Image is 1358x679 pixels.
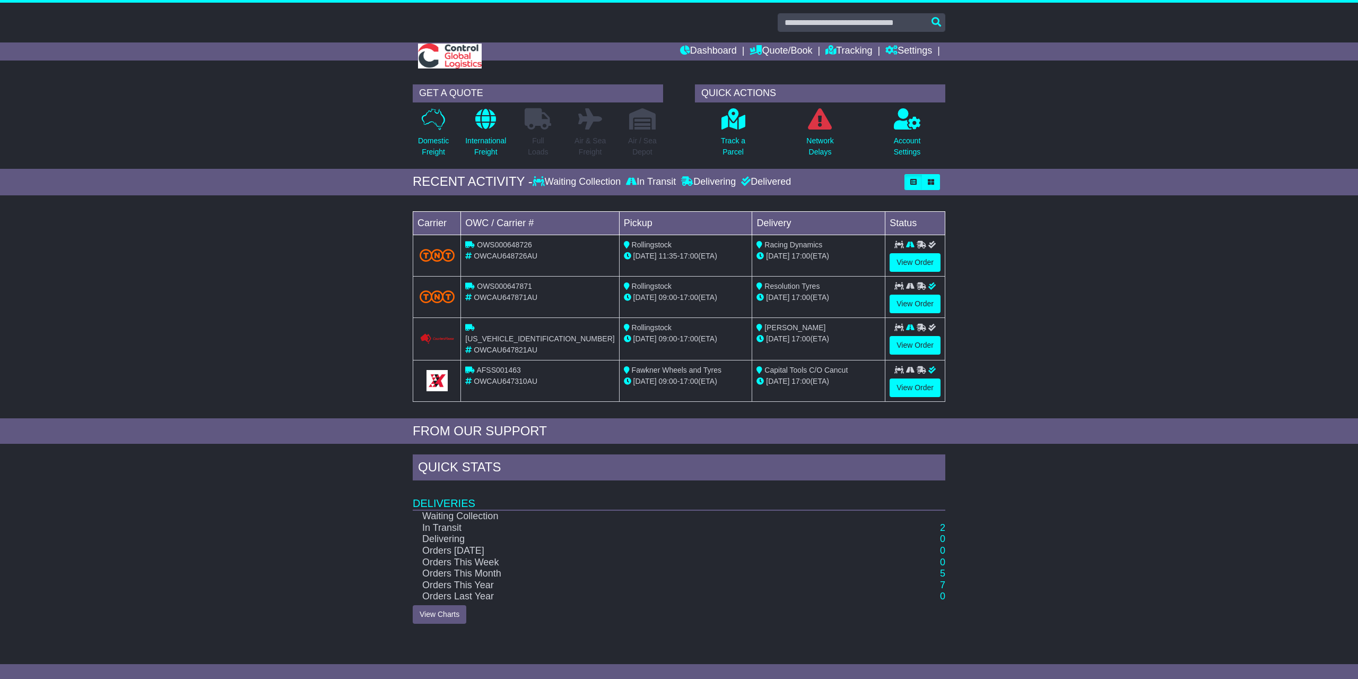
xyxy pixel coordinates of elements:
span: OWCAU648726AU [474,252,537,260]
img: TNT_Domestic.png [420,249,455,262]
a: Quote/Book [750,42,812,61]
span: 09:00 [659,377,677,385]
span: Rollingstock [632,240,672,249]
span: 17:00 [680,293,698,302]
img: TNT_Domestic.png [420,290,455,303]
span: 09:00 [659,293,677,302]
td: Orders [DATE] [413,545,869,557]
span: [DATE] [766,334,789,343]
a: Track aParcel [720,108,746,164]
a: 0 [940,534,945,544]
div: - (ETA) [624,333,748,345]
p: Full Loads [525,135,551,158]
a: 0 [940,591,945,601]
td: OWC / Carrier # [461,211,619,235]
p: International Freight [465,135,506,158]
a: AccountSettings [893,108,921,164]
a: 0 [940,557,945,568]
div: - (ETA) [624,292,748,303]
span: [DATE] [633,377,657,385]
span: Capital Tools C/O Cancut [764,366,848,374]
div: Delivering [678,176,738,188]
span: [US_VEHICLE_IDENTIFICATION_NUMBER] [465,334,614,343]
a: NetworkDelays [806,108,834,164]
span: AFSS001463 [476,366,520,374]
img: GetCarrierServiceLogo [426,370,448,391]
span: [PERSON_NAME] [764,323,825,332]
a: Settings [885,42,932,61]
span: 17:00 [791,334,810,343]
div: QUICK ACTIONS [695,84,945,102]
span: [DATE] [633,293,657,302]
span: OWCAU647871AU [474,293,537,302]
p: Domestic Freight [418,135,449,158]
td: Status [885,211,945,235]
p: Account Settings [894,135,921,158]
div: - (ETA) [624,251,748,262]
div: FROM OUR SUPPORT [413,424,945,439]
a: Tracking [825,42,872,61]
a: View Order [890,379,941,397]
span: OWCAU647821AU [474,346,537,354]
div: GET A QUOTE [413,84,663,102]
div: Quick Stats [413,454,945,483]
span: 17:00 [791,252,810,260]
td: Delivering [413,534,869,545]
td: Orders This Month [413,568,869,580]
div: - (ETA) [624,376,748,387]
div: Delivered [738,176,791,188]
span: 17:00 [791,293,810,302]
div: (ETA) [756,333,881,345]
span: Racing Dynamics [764,240,822,249]
a: InternationalFreight [465,108,507,164]
a: View Order [890,295,941,313]
span: Fawkner Wheels and Tyres [632,366,721,374]
td: Orders This Week [413,557,869,569]
td: Orders Last Year [413,591,869,603]
span: [DATE] [766,377,789,385]
a: 7 [940,580,945,590]
td: Waiting Collection [413,510,869,522]
span: 17:00 [791,377,810,385]
span: OWCAU647310AU [474,377,537,385]
span: 11:35 [659,252,677,260]
span: Resolution Tyres [764,282,820,290]
span: [DATE] [766,293,789,302]
span: 17:00 [680,377,698,385]
span: Rollingstock [632,282,672,290]
div: Waiting Collection [533,176,623,188]
a: 2 [940,522,945,533]
span: [DATE] [766,252,789,260]
td: Carrier [413,211,461,235]
p: Track a Parcel [721,135,745,158]
a: View Order [890,336,941,355]
a: View Charts [413,605,466,624]
span: Rollingstock [632,323,672,332]
p: Network Delays [806,135,833,158]
div: (ETA) [756,376,881,387]
span: OWS000648726 [477,240,532,249]
a: 0 [940,545,945,556]
div: (ETA) [756,292,881,303]
td: In Transit [413,522,869,534]
td: Deliveries [413,483,945,510]
a: DomesticFreight [417,108,449,164]
a: 5 [940,568,945,579]
td: Delivery [752,211,885,235]
span: 09:00 [659,334,677,343]
td: Pickup [619,211,752,235]
span: [DATE] [633,334,657,343]
a: View Order [890,253,941,272]
span: 17:00 [680,252,698,260]
td: Orders This Year [413,580,869,591]
img: Couriers_Please.png [420,333,455,345]
p: Air & Sea Freight [574,135,606,158]
div: In Transit [623,176,678,188]
span: 17:00 [680,334,698,343]
span: OWS000647871 [477,282,532,290]
span: [DATE] [633,252,657,260]
a: Dashboard [680,42,737,61]
p: Air / Sea Depot [628,135,657,158]
div: (ETA) [756,251,881,262]
div: RECENT ACTIVITY - [413,174,533,190]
